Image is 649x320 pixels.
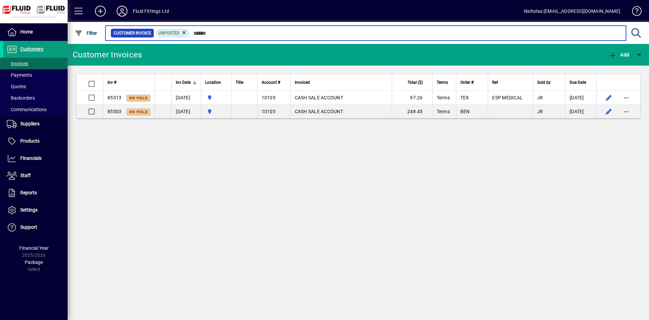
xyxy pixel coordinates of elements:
[236,79,243,86] span: Title
[570,79,586,86] span: Due Date
[20,173,31,178] span: Staff
[408,79,423,86] span: Total ($)
[262,109,275,114] span: 10105
[133,6,169,17] div: Fluid Fittings Ltd
[603,106,614,117] button: Edit
[107,79,116,86] span: Inv #
[7,95,35,101] span: Backorders
[3,184,68,201] a: Reports
[262,79,280,86] span: Account #
[20,207,38,213] span: Settings
[396,79,429,86] div: Total ($)
[437,79,448,86] span: Terms
[129,96,148,100] span: On hold
[262,79,286,86] div: Account #
[3,104,68,115] a: Communications
[392,105,432,118] td: 248.45
[3,116,68,132] a: Suppliers
[570,79,592,86] div: Due Date
[565,105,596,118] td: [DATE]
[205,108,227,115] span: AUCKLAND
[20,190,37,195] span: Reports
[205,94,227,101] span: AUCKLAND
[171,91,201,105] td: [DATE]
[295,79,388,86] div: Invoiced
[295,79,310,86] span: Invoiced
[262,95,275,100] span: 10105
[492,95,523,100] span: ESP MEDICAL
[20,29,33,34] span: Home
[111,5,133,17] button: Profile
[295,109,343,114] span: CASH SALE ACCOUNT
[3,92,68,104] a: Backorders
[3,219,68,236] a: Support
[537,95,543,100] span: JR
[7,84,26,89] span: Quotes
[295,95,343,100] span: CASH SALE ACCOUNT
[205,79,227,86] div: Location
[75,30,97,36] span: Filter
[437,109,450,114] span: Terms
[3,58,68,69] a: Invoices
[3,81,68,92] a: Quotes
[107,95,121,100] span: 85513
[19,245,49,251] span: Financial Year
[159,31,179,35] span: Unposted
[3,69,68,81] a: Payments
[609,52,629,57] span: Add
[3,167,68,184] a: Staff
[156,29,190,38] mat-chip: Customer Invoice Status: Unposted
[621,92,632,103] button: More options
[460,79,474,86] span: Order #
[3,24,68,41] a: Home
[107,109,121,114] span: 85503
[3,202,68,219] a: Settings
[492,79,529,86] div: Ref
[627,1,641,23] a: Knowledge Base
[537,79,551,86] span: Sold by
[537,109,543,114] span: JR
[236,79,253,86] div: Title
[20,121,40,126] span: Suppliers
[460,109,470,114] span: BEN
[3,133,68,150] a: Products
[20,155,42,161] span: Financials
[73,27,99,39] button: Filter
[205,79,221,86] span: Location
[460,95,469,100] span: TEX
[114,30,151,36] span: Customer Invoice
[20,138,40,144] span: Products
[107,79,150,86] div: Inv #
[7,61,28,66] span: Invoices
[129,110,148,114] span: On hold
[20,224,37,230] span: Support
[25,260,43,265] span: Package
[392,91,432,105] td: 97.26
[176,79,191,86] span: Inv Date
[603,92,614,103] button: Edit
[621,106,632,117] button: More options
[90,5,111,17] button: Add
[492,79,498,86] span: Ref
[73,49,142,60] div: Customer Invoices
[3,150,68,167] a: Financials
[565,91,596,105] td: [DATE]
[171,105,201,118] td: [DATE]
[524,6,620,17] div: Nicholas [EMAIL_ADDRESS][DOMAIN_NAME]
[176,79,197,86] div: Inv Date
[607,49,631,61] button: Add
[20,46,43,52] span: Customers
[7,72,32,78] span: Payments
[437,95,450,100] span: Terms
[460,79,484,86] div: Order #
[7,107,47,112] span: Communications
[537,79,561,86] div: Sold by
